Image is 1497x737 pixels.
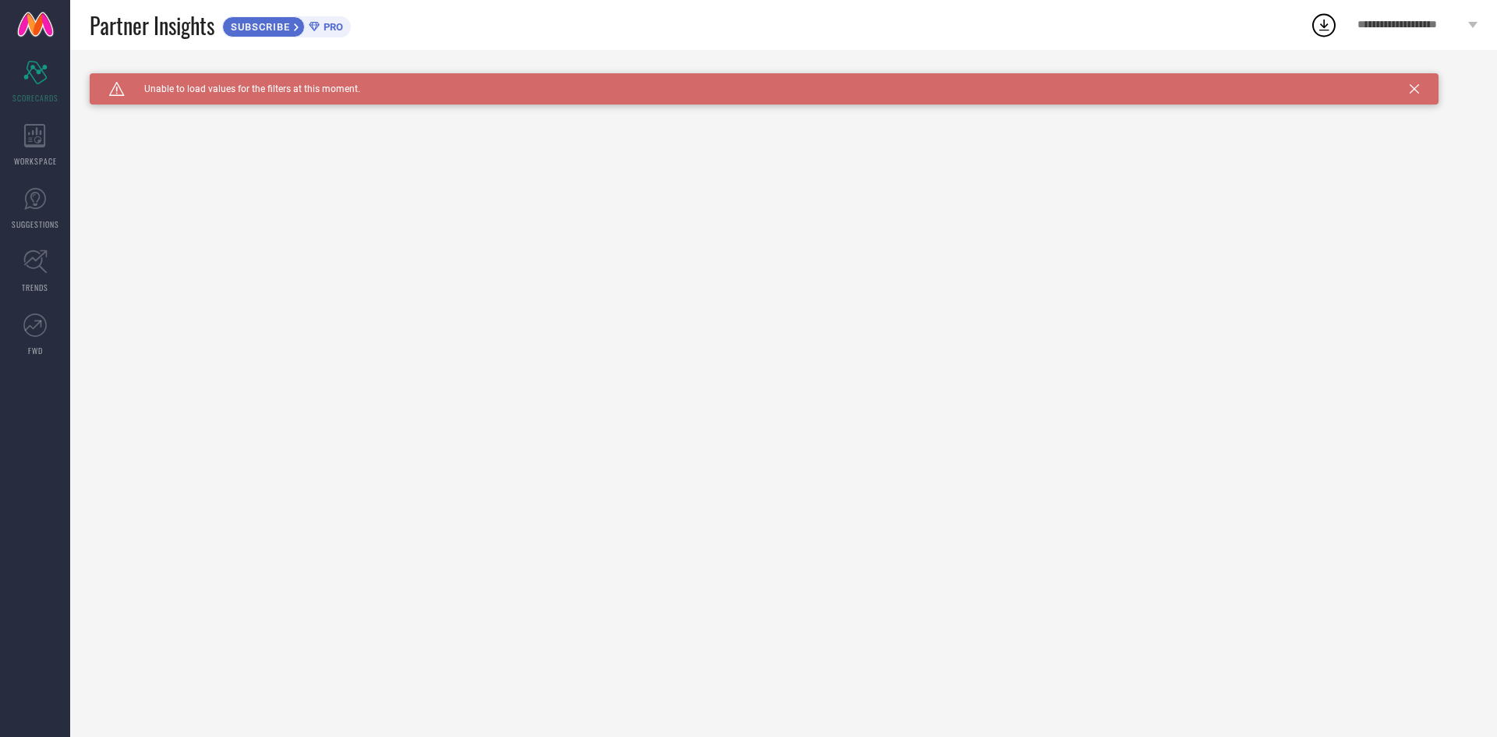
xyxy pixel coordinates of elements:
[320,21,343,33] span: PRO
[125,83,360,94] span: Unable to load values for the filters at this moment.
[22,282,48,293] span: TRENDS
[14,155,57,167] span: WORKSPACE
[12,218,59,230] span: SUGGESTIONS
[90,73,1478,86] div: Unable to load filters at this moment. Please try later.
[222,12,351,37] a: SUBSCRIBEPRO
[1310,11,1338,39] div: Open download list
[28,345,43,356] span: FWD
[12,92,58,104] span: SCORECARDS
[90,9,214,41] span: Partner Insights
[223,21,294,33] span: SUBSCRIBE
